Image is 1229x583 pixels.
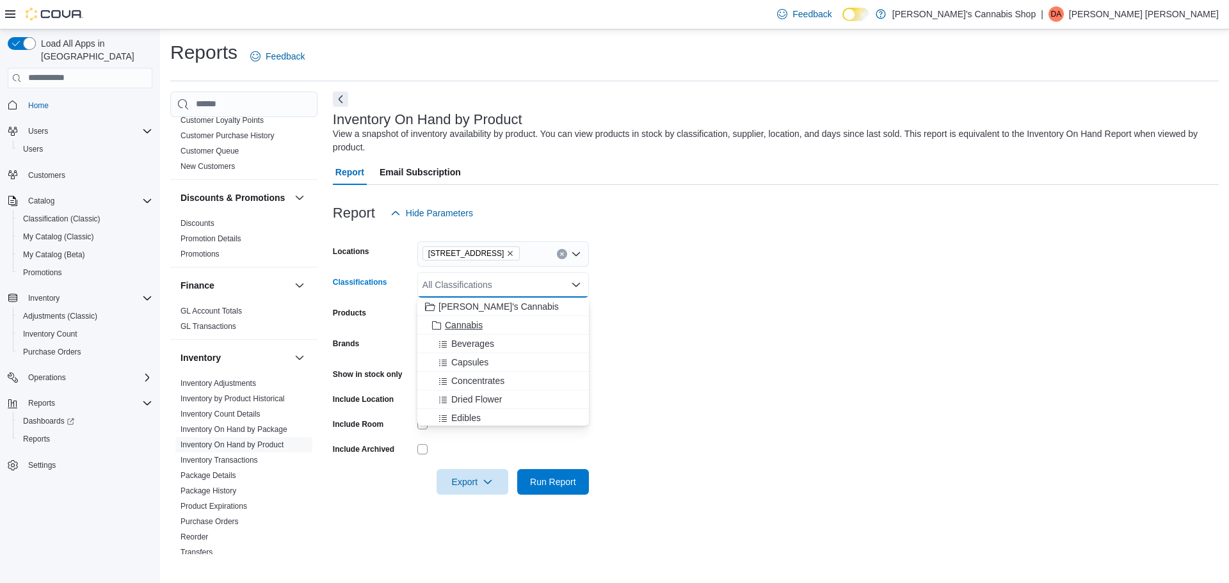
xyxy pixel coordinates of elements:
span: Purchase Orders [18,344,152,360]
button: Catalog [3,192,157,210]
span: Promotion Details [181,234,241,244]
a: Transfers [181,548,213,557]
span: Reports [23,395,152,411]
h3: Inventory [181,351,221,364]
button: Run Report [517,469,589,495]
button: Users [3,122,157,140]
button: Catalog [23,193,60,209]
span: [PERSON_NAME]'s Cannabis [438,300,559,313]
span: Capsules [451,356,488,369]
span: Hide Parameters [406,207,473,220]
a: Adjustments (Classic) [18,308,102,324]
span: Operations [23,370,152,385]
a: GL Account Totals [181,307,242,315]
span: My Catalog (Beta) [23,250,85,260]
button: Reports [13,430,157,448]
span: 160 Wellington St. E Unit 3 [422,246,520,260]
button: Export [437,469,508,495]
span: Inventory [28,293,60,303]
span: Edibles [451,411,481,424]
a: Purchase Orders [18,344,86,360]
label: Brands [333,339,359,349]
a: Purchase Orders [181,517,239,526]
span: Load All Apps in [GEOGRAPHIC_DATA] [36,37,152,63]
span: Users [23,124,152,139]
h3: Inventory On Hand by Product [333,112,522,127]
a: Promotion Details [181,234,241,243]
span: Transfers [181,547,213,557]
a: Product Expirations [181,502,247,511]
img: Cova [26,8,83,20]
label: Show in stock only [333,369,403,379]
button: Promotions [13,264,157,282]
span: Settings [23,457,152,473]
a: Discounts [181,219,214,228]
button: Next [333,92,348,107]
a: Customer Queue [181,147,239,156]
span: Dashboards [23,416,74,426]
div: Inventory [170,376,317,565]
span: Inventory Count Details [181,409,261,419]
span: Package History [181,486,236,496]
button: Capsules [417,353,589,372]
label: Include Room [333,419,383,429]
span: Classification (Classic) [18,211,152,227]
button: Home [3,96,157,115]
button: Adjustments (Classic) [13,307,157,325]
button: Customers [3,166,157,184]
span: Promotions [23,268,62,278]
a: My Catalog (Beta) [18,247,90,262]
span: My Catalog (Classic) [18,229,152,244]
button: Inventory [181,351,289,364]
span: Users [23,144,43,154]
button: Open list of options [571,249,581,259]
span: Users [28,126,48,136]
button: Operations [23,370,71,385]
div: Dylan Ann McKinney [1048,6,1064,22]
a: Dashboards [18,413,79,429]
span: Beverages [451,337,494,350]
a: Classification (Classic) [18,211,106,227]
span: Customer Purchase History [181,131,275,141]
a: Inventory Count [18,326,83,342]
span: DA [1050,6,1061,22]
h3: Report [333,205,375,221]
span: Email Subscription [380,159,461,185]
span: Customer Loyalty Points [181,115,264,125]
button: My Catalog (Classic) [13,228,157,246]
button: Cannabis [417,316,589,335]
span: Run Report [530,475,576,488]
button: Operations [3,369,157,387]
span: Classification (Classic) [23,214,100,224]
nav: Complex example [8,91,152,508]
a: Inventory Count Details [181,410,261,419]
a: Inventory Transactions [181,456,258,465]
span: Catalog [28,196,54,206]
button: Inventory [23,291,65,306]
span: Inventory by Product Historical [181,394,285,404]
button: Discounts & Promotions [181,191,289,204]
span: [STREET_ADDRESS] [428,247,504,260]
span: Customers [23,167,152,183]
a: Inventory On Hand by Package [181,425,287,434]
span: Report [335,159,364,185]
span: Package Details [181,470,236,481]
a: New Customers [181,162,235,171]
button: Inventory [292,350,307,365]
button: Inventory [3,289,157,307]
label: Include Archived [333,444,394,454]
label: Classifications [333,277,387,287]
h3: Discounts & Promotions [181,191,285,204]
a: Settings [23,458,61,473]
p: [PERSON_NAME] [PERSON_NAME] [1069,6,1219,22]
a: Dashboards [13,412,157,430]
button: Remove 160 Wellington St. E Unit 3 from selection in this group [506,250,514,257]
span: Users [18,141,152,157]
span: Dried Flower [451,393,502,406]
span: Discounts [181,218,214,228]
a: Customer Purchase History [181,131,275,140]
span: GL Transactions [181,321,236,331]
button: Reports [3,394,157,412]
button: Dried Flower [417,390,589,409]
span: Purchase Orders [181,516,239,527]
